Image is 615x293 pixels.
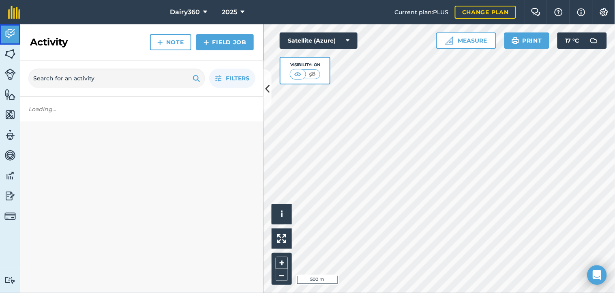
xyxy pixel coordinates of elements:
img: svg+xml;base64,PD94bWwgdmVyc2lvbj0iMS4wIiBlbmNvZGluZz0idXRmLTgiPz4KPCEtLSBHZW5lcmF0b3I6IEFkb2JlIE... [586,32,602,49]
img: svg+xml;base64,PD94bWwgdmVyc2lvbj0iMS4wIiBlbmNvZGluZz0idXRmLTgiPz4KPCEtLSBHZW5lcmF0b3I6IEFkb2JlIE... [4,276,16,284]
a: Note [150,34,191,50]
div: Visibility: On [290,62,321,68]
img: A cog icon [599,8,609,16]
img: svg+xml;base64,PD94bWwgdmVyc2lvbj0iMS4wIiBlbmNvZGluZz0idXRmLTgiPz4KPCEtLSBHZW5lcmF0b3I6IEFkb2JlIE... [4,149,16,162]
span: 2025 [222,7,238,17]
img: svg+xml;base64,PD94bWwgdmVyc2lvbj0iMS4wIiBlbmNvZGluZz0idXRmLTgiPz4KPCEtLSBHZW5lcmF0b3I6IEFkb2JlIE... [4,129,16,141]
img: svg+xml;base64,PHN2ZyB4bWxucz0iaHR0cDovL3d3dy53My5vcmcvMjAwMC9zdmciIHdpZHRoPSI1MCIgaGVpZ2h0PSI0MC... [293,70,303,78]
em: Loading... [28,106,56,113]
img: svg+xml;base64,PD94bWwgdmVyc2lvbj0iMS4wIiBlbmNvZGluZz0idXRmLTgiPz4KPCEtLSBHZW5lcmF0b3I6IEFkb2JlIE... [4,170,16,182]
img: svg+xml;base64,PHN2ZyB4bWxucz0iaHR0cDovL3d3dy53My5vcmcvMjAwMC9zdmciIHdpZHRoPSI1NiIgaGVpZ2h0PSI2MC... [4,88,16,101]
img: svg+xml;base64,PHN2ZyB4bWxucz0iaHR0cDovL3d3dy53My5vcmcvMjAwMC9zdmciIHdpZHRoPSI1NiIgaGVpZ2h0PSI2MC... [4,48,16,60]
img: svg+xml;base64,PHN2ZyB4bWxucz0iaHR0cDovL3d3dy53My5vcmcvMjAwMC9zdmciIHdpZHRoPSIxNCIgaGVpZ2h0PSIyNC... [204,37,209,47]
span: 17 ° C [566,32,579,49]
img: svg+xml;base64,PHN2ZyB4bWxucz0iaHR0cDovL3d3dy53My5vcmcvMjAwMC9zdmciIHdpZHRoPSI1NiIgaGVpZ2h0PSI2MC... [4,109,16,121]
img: svg+xml;base64,PHN2ZyB4bWxucz0iaHR0cDovL3d3dy53My5vcmcvMjAwMC9zdmciIHdpZHRoPSIxOSIgaGVpZ2h0PSIyNC... [512,36,519,45]
button: Satellite (Azure) [280,32,358,49]
img: svg+xml;base64,PD94bWwgdmVyc2lvbj0iMS4wIiBlbmNvZGluZz0idXRmLTgiPz4KPCEtLSBHZW5lcmF0b3I6IEFkb2JlIE... [4,190,16,202]
img: svg+xml;base64,PD94bWwgdmVyc2lvbj0iMS4wIiBlbmNvZGluZz0idXRmLTgiPz4KPCEtLSBHZW5lcmF0b3I6IEFkb2JlIE... [4,69,16,80]
img: svg+xml;base64,PD94bWwgdmVyc2lvbj0iMS4wIiBlbmNvZGluZz0idXRmLTgiPz4KPCEtLSBHZW5lcmF0b3I6IEFkb2JlIE... [4,211,16,222]
button: Filters [209,69,255,88]
button: Print [504,32,550,49]
img: Four arrows, one pointing top left, one top right, one bottom right and the last bottom left [277,234,286,243]
img: A question mark icon [554,8,564,16]
a: Field Job [196,34,254,50]
button: Measure [436,32,496,49]
span: Filters [226,74,249,83]
span: i [281,209,283,219]
img: svg+xml;base64,PHN2ZyB4bWxucz0iaHR0cDovL3d3dy53My5vcmcvMjAwMC9zdmciIHdpZHRoPSIxNCIgaGVpZ2h0PSIyNC... [157,37,163,47]
a: Change plan [455,6,516,19]
img: fieldmargin Logo [8,6,20,19]
button: 17 °C [557,32,607,49]
span: Dairy360 [170,7,200,17]
h2: Activity [30,36,68,49]
img: svg+xml;base64,PHN2ZyB4bWxucz0iaHR0cDovL3d3dy53My5vcmcvMjAwMC9zdmciIHdpZHRoPSIxNyIgaGVpZ2h0PSIxNy... [577,7,585,17]
img: svg+xml;base64,PD94bWwgdmVyc2lvbj0iMS4wIiBlbmNvZGluZz0idXRmLTgiPz4KPCEtLSBHZW5lcmF0b3I6IEFkb2JlIE... [4,28,16,40]
img: svg+xml;base64,PHN2ZyB4bWxucz0iaHR0cDovL3d3dy53My5vcmcvMjAwMC9zdmciIHdpZHRoPSI1MCIgaGVpZ2h0PSI0MC... [307,70,317,78]
img: Ruler icon [445,37,453,45]
button: – [276,269,288,281]
img: Two speech bubbles overlapping with the left bubble in the forefront [531,8,541,16]
button: i [272,204,292,224]
span: Current plan : PLUS [394,8,448,17]
input: Search for an activity [28,69,205,88]
div: Open Intercom Messenger [587,265,607,285]
button: + [276,257,288,269]
img: svg+xml;base64,PHN2ZyB4bWxucz0iaHR0cDovL3d3dy53My5vcmcvMjAwMC9zdmciIHdpZHRoPSIxOSIgaGVpZ2h0PSIyNC... [193,73,200,83]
